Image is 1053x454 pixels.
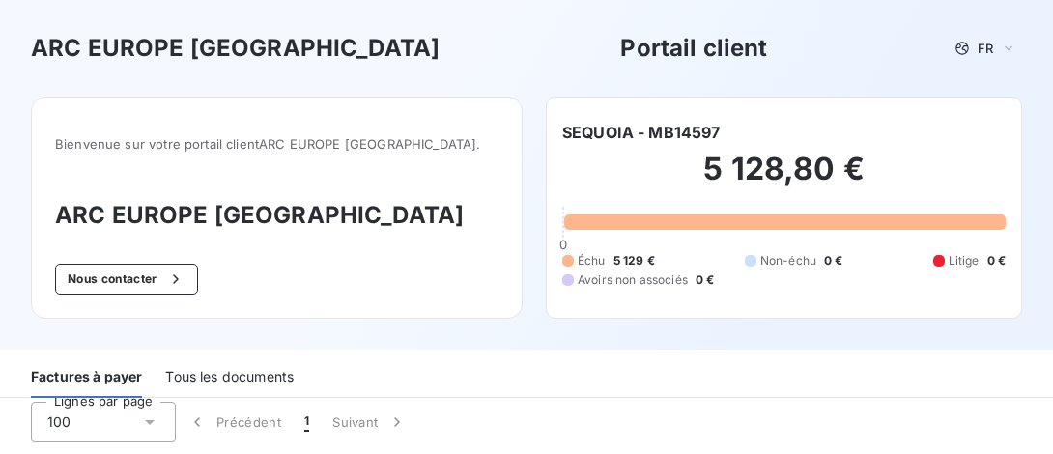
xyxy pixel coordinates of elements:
span: 0 € [987,252,1006,270]
button: 1 [293,402,321,442]
span: FR [978,41,993,56]
span: 100 [47,412,71,432]
button: Nous contacter [55,264,198,295]
span: Non-échu [760,252,816,270]
h3: ARC EUROPE [GEOGRAPHIC_DATA] [31,31,440,66]
div: Factures à payer [31,357,142,398]
span: Litige [949,252,980,270]
button: Précédent [176,402,293,442]
span: 0 [559,237,567,252]
span: 1 [304,412,309,432]
h6: SEQUOIA - MB14597 [562,121,721,144]
span: 0 € [824,252,842,270]
span: Avoirs non associés [578,271,688,289]
h2: 5 128,80 € [562,150,1006,208]
div: Tous les documents [165,357,294,398]
span: Bienvenue sur votre portail client ARC EUROPE [GEOGRAPHIC_DATA] . [55,136,498,152]
h3: ARC EUROPE [GEOGRAPHIC_DATA] [55,198,498,233]
span: 5 129 € [613,252,655,270]
h3: Portail client [620,31,767,66]
span: Échu [578,252,606,270]
span: 0 € [696,271,714,289]
button: Suivant [321,402,418,442]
